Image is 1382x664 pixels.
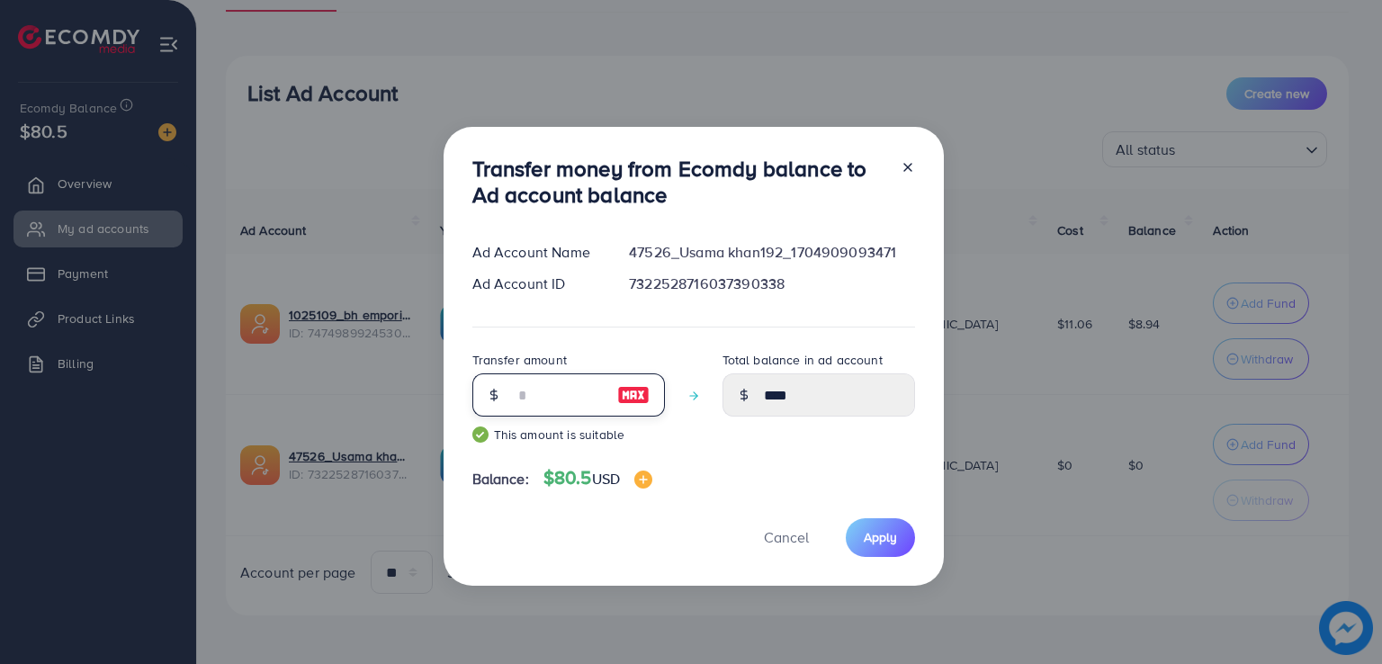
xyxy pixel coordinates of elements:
[846,518,915,557] button: Apply
[472,156,886,208] h3: Transfer money from Ecomdy balance to Ad account balance
[615,274,929,294] div: 7322528716037390338
[472,469,529,489] span: Balance:
[764,527,809,547] span: Cancel
[722,351,883,369] label: Total balance in ad account
[615,242,929,263] div: 47526_Usama khan192_1704909093471
[472,351,567,369] label: Transfer amount
[741,518,831,557] button: Cancel
[458,274,615,294] div: Ad Account ID
[472,426,489,443] img: guide
[543,467,652,489] h4: $80.5
[592,469,620,489] span: USD
[472,426,665,444] small: This amount is suitable
[617,384,650,406] img: image
[634,471,652,489] img: image
[864,528,897,546] span: Apply
[458,242,615,263] div: Ad Account Name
